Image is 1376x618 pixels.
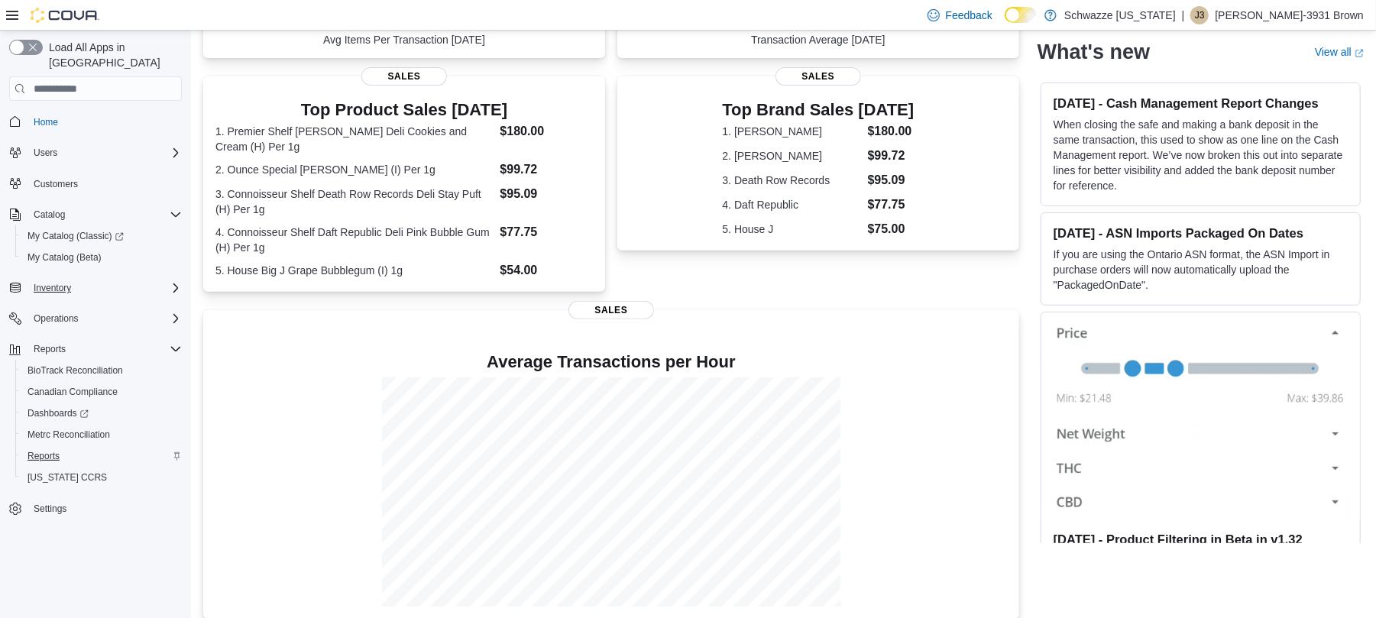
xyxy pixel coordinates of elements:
button: Settings [3,497,188,519]
span: Reports [28,340,182,358]
a: View allExternal link [1315,46,1364,58]
dd: $95.09 [500,185,592,203]
h3: Top Brand Sales [DATE] [723,101,915,119]
button: Reports [15,445,188,467]
input: Dark Mode [1005,7,1037,23]
button: Inventory [28,279,77,297]
span: Canadian Compliance [21,383,182,401]
span: Canadian Compliance [28,386,118,398]
dd: $54.00 [500,261,592,280]
span: Metrc Reconciliation [28,429,110,441]
h3: [DATE] - ASN Imports Packaged On Dates [1054,225,1348,241]
span: Customers [28,174,182,193]
h4: Average Transactions per Hour [215,353,1007,371]
p: If you are using the Ontario ASN format, the ASN Import in purchase orders will now automatically... [1054,247,1348,293]
dt: 5. House Big J Grape Bubblegum (I) 1g [215,263,494,278]
span: Operations [28,309,182,328]
nav: Complex example [9,104,182,559]
div: Javon-3931 Brown [1190,6,1209,24]
button: Users [3,142,188,163]
span: Dark Mode [1005,23,1005,24]
span: Reports [21,447,182,465]
dt: 1. [PERSON_NAME] [723,124,862,139]
img: Cova [31,8,99,23]
span: BioTrack Reconciliation [21,361,182,380]
button: Home [3,110,188,132]
a: Canadian Compliance [21,383,124,401]
dt: 1. Premier Shelf [PERSON_NAME] Deli Cookies and Cream (H) Per 1g [215,124,494,154]
dt: 2. Ounce Special [PERSON_NAME] (I) Per 1g [215,162,494,177]
p: When closing the safe and making a bank deposit in the same transaction, this used to show as one... [1054,117,1348,193]
dt: 4. Connoisseur Shelf Daft Republic Deli Pink Bubble Gum (H) Per 1g [215,225,494,255]
span: Users [28,144,182,162]
a: BioTrack Reconciliation [21,361,129,380]
span: My Catalog (Beta) [28,251,102,264]
h3: [DATE] - Cash Management Report Changes [1054,95,1348,111]
span: J3 [1195,6,1205,24]
span: Inventory [28,279,182,297]
span: Sales [361,67,447,86]
p: | [1182,6,1185,24]
dt: 3. Death Row Records [723,173,862,188]
a: My Catalog (Classic) [21,227,130,245]
button: Canadian Compliance [15,381,188,403]
dd: $95.09 [868,171,915,189]
button: Users [28,144,63,162]
h3: [DATE] - Product Filtering in Beta in v1.32 [1054,532,1348,547]
span: BioTrack Reconciliation [28,364,123,377]
dd: $180.00 [500,122,592,141]
dt: 5. House J [723,222,862,237]
button: Customers [3,173,188,195]
span: Feedback [946,8,992,23]
dd: $99.72 [500,160,592,179]
a: My Catalog (Beta) [21,248,108,267]
a: Dashboards [15,403,188,424]
a: Customers [28,175,84,193]
span: Reports [34,343,66,355]
span: Metrc Reconciliation [21,425,182,444]
p: Schwazze [US_STATE] [1064,6,1176,24]
span: Users [34,147,57,159]
span: Dashboards [21,404,182,422]
span: Load All Apps in [GEOGRAPHIC_DATA] [43,40,182,70]
span: Catalog [28,205,182,224]
button: My Catalog (Beta) [15,247,188,268]
h2: What's new [1038,40,1150,64]
dt: 2. [PERSON_NAME] [723,148,862,163]
a: Home [28,113,64,131]
span: Home [28,112,182,131]
a: [US_STATE] CCRS [21,468,113,487]
dd: $180.00 [868,122,915,141]
dt: 4. Daft Republic [723,197,862,212]
button: Operations [3,308,188,329]
button: Reports [28,340,72,358]
a: Settings [28,500,73,518]
p: [PERSON_NAME]-3931 Brown [1215,6,1364,24]
button: Catalog [3,204,188,225]
span: Catalog [34,209,65,221]
button: Reports [3,338,188,360]
span: Reports [28,450,60,462]
span: My Catalog (Classic) [21,227,182,245]
span: Operations [34,312,79,325]
dd: $99.72 [868,147,915,165]
dt: 3. Connoisseur Shelf Death Row Records Deli Stay Puft (H) Per 1g [215,186,494,217]
a: My Catalog (Classic) [15,225,188,247]
a: Dashboards [21,404,95,422]
dd: $77.75 [500,223,592,241]
span: Home [34,116,58,128]
a: Metrc Reconciliation [21,425,116,444]
span: Dashboards [28,407,89,419]
button: [US_STATE] CCRS [15,467,188,488]
button: Inventory [3,277,188,299]
h3: Top Product Sales [DATE] [215,101,593,119]
a: Reports [21,447,66,465]
span: My Catalog (Classic) [28,230,124,242]
span: Settings [34,503,66,515]
dd: $75.00 [868,220,915,238]
span: My Catalog (Beta) [21,248,182,267]
button: Catalog [28,205,71,224]
span: Inventory [34,282,71,294]
svg: External link [1355,48,1364,57]
dd: $77.75 [868,196,915,214]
